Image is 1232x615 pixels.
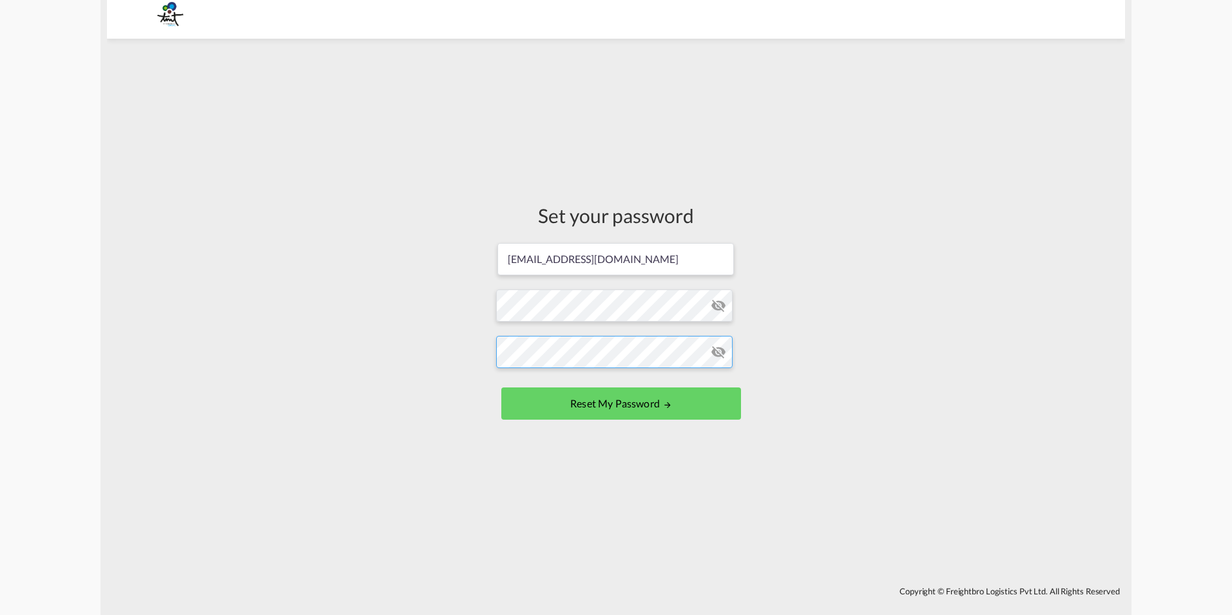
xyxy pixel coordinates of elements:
[107,580,1125,602] div: Copyright © Freightbro Logistics Pvt Ltd. All Rights Reserved
[711,344,726,360] md-icon: icon-eye-off
[711,298,726,313] md-icon: icon-eye-off
[501,387,741,420] button: UPDATE MY PASSWORD
[497,243,734,275] input: Email address
[496,202,736,229] div: Set your password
